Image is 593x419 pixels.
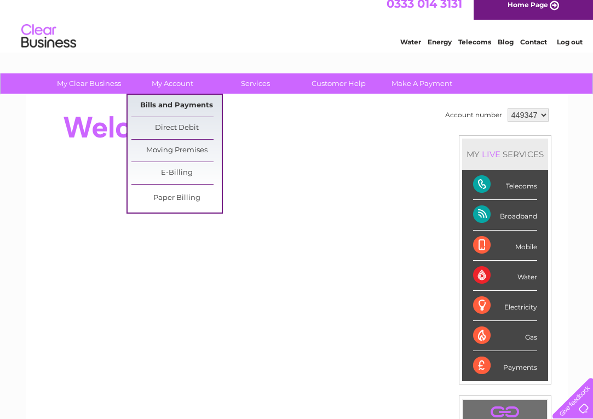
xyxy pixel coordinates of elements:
[428,47,452,55] a: Energy
[293,73,384,94] a: Customer Help
[21,28,77,62] img: logo.png
[44,73,134,94] a: My Clear Business
[210,73,301,94] a: Services
[557,47,583,55] a: Log out
[377,73,467,94] a: Make A Payment
[131,140,222,162] a: Moving Premises
[131,95,222,117] a: Bills and Payments
[442,106,505,124] td: Account number
[127,73,217,94] a: My Account
[473,200,537,230] div: Broadband
[462,139,548,170] div: MY SERVICES
[473,291,537,321] div: Electricity
[520,47,547,55] a: Contact
[131,117,222,139] a: Direct Debit
[473,321,537,351] div: Gas
[473,231,537,261] div: Mobile
[387,5,462,19] a: 0333 014 3131
[458,47,491,55] a: Telecoms
[498,47,514,55] a: Blog
[480,149,503,159] div: LIVE
[38,6,556,53] div: Clear Business is a trading name of Verastar Limited (registered in [GEOGRAPHIC_DATA] No. 3667643...
[131,187,222,209] a: Paper Billing
[473,261,537,291] div: Water
[473,351,537,381] div: Payments
[473,170,537,200] div: Telecoms
[131,162,222,184] a: E-Billing
[400,47,421,55] a: Water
